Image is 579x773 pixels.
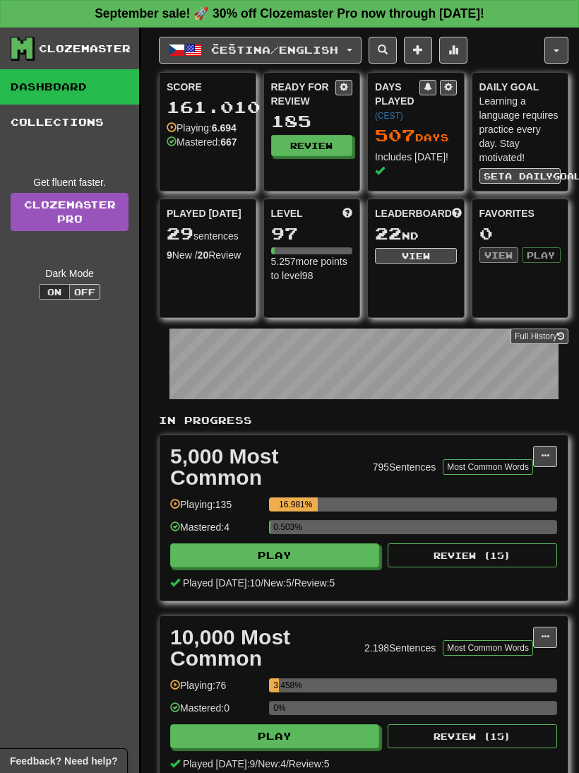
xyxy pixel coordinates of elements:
div: Score [167,80,249,94]
button: Play [170,724,379,748]
span: Played [DATE] [167,206,241,220]
button: On [39,284,70,300]
div: 2.198 Sentences [364,641,436,655]
button: Play [170,543,379,567]
span: Level [271,206,303,220]
button: View [375,248,457,264]
div: Playing: 76 [170,678,262,702]
button: Play [522,247,561,263]
span: Open feedback widget [10,754,117,768]
div: 185 [271,112,353,130]
span: Played [DATE]: 10 [183,577,261,589]
span: / [286,758,289,769]
span: Review: 5 [289,758,330,769]
span: 507 [375,125,415,145]
button: Review (15) [388,724,557,748]
span: Played [DATE]: 9 [183,758,255,769]
strong: September sale! 🚀 30% off Clozemaster Pro now through [DATE]! [95,6,484,20]
span: / [255,758,258,769]
span: 22 [375,223,402,243]
div: Day s [375,126,457,145]
button: Full History [511,329,568,344]
div: Includes [DATE]! [375,150,457,178]
div: Clozemaster [39,42,131,56]
div: Mastered: 0 [170,701,262,724]
div: 10,000 Most Common [170,627,357,669]
div: Daily Goal [479,80,561,94]
button: Čeština/English [159,37,362,64]
a: (CEST) [375,111,403,121]
div: 0 [479,225,561,242]
div: Mastered: 4 [170,520,262,543]
span: / [261,577,263,589]
a: ClozemasterPro [11,193,129,231]
div: New / Review [167,248,249,262]
strong: 20 [198,249,209,261]
div: 161.010 [167,98,249,116]
button: View [479,247,518,263]
button: Seta dailygoal [479,168,561,184]
button: Off [69,284,100,300]
div: Learning a language requires practice every day. Stay motivated! [479,94,561,165]
button: Review [271,135,353,156]
strong: 9 [167,249,172,261]
div: 3.458% [273,678,279,692]
button: Add sentence to collection [404,37,432,64]
div: Ready for Review [271,80,336,108]
button: Search sentences [369,37,397,64]
div: sentences [167,225,249,243]
span: New: 5 [263,577,292,589]
button: Review (15) [388,543,557,567]
div: 795 Sentences [373,460,436,474]
div: 16.981% [273,497,318,512]
span: This week in points, UTC [452,206,462,220]
span: Score more points to level up [342,206,352,220]
strong: 6.694 [212,122,237,134]
div: 5.257 more points to level 98 [271,254,353,283]
div: nd [375,225,457,243]
p: In Progress [159,413,568,427]
span: 29 [167,223,193,243]
span: Review: 5 [294,577,335,589]
span: a daily [505,171,553,181]
div: 5,000 Most Common [170,446,366,488]
button: Most Common Words [443,640,533,656]
span: New: 4 [258,758,286,769]
strong: 667 [220,136,237,148]
div: Get fluent faster. [11,175,129,189]
span: / [292,577,294,589]
div: Days Played [375,80,419,122]
button: Most Common Words [443,459,533,475]
div: Playing: 135 [170,497,262,521]
button: More stats [439,37,467,64]
div: Favorites [479,206,561,220]
span: Čeština / English [211,44,338,56]
div: 97 [271,225,353,242]
div: Mastered: [167,135,237,149]
div: Dark Mode [11,266,129,281]
div: Playing: [167,121,237,135]
span: Leaderboard [375,206,452,220]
